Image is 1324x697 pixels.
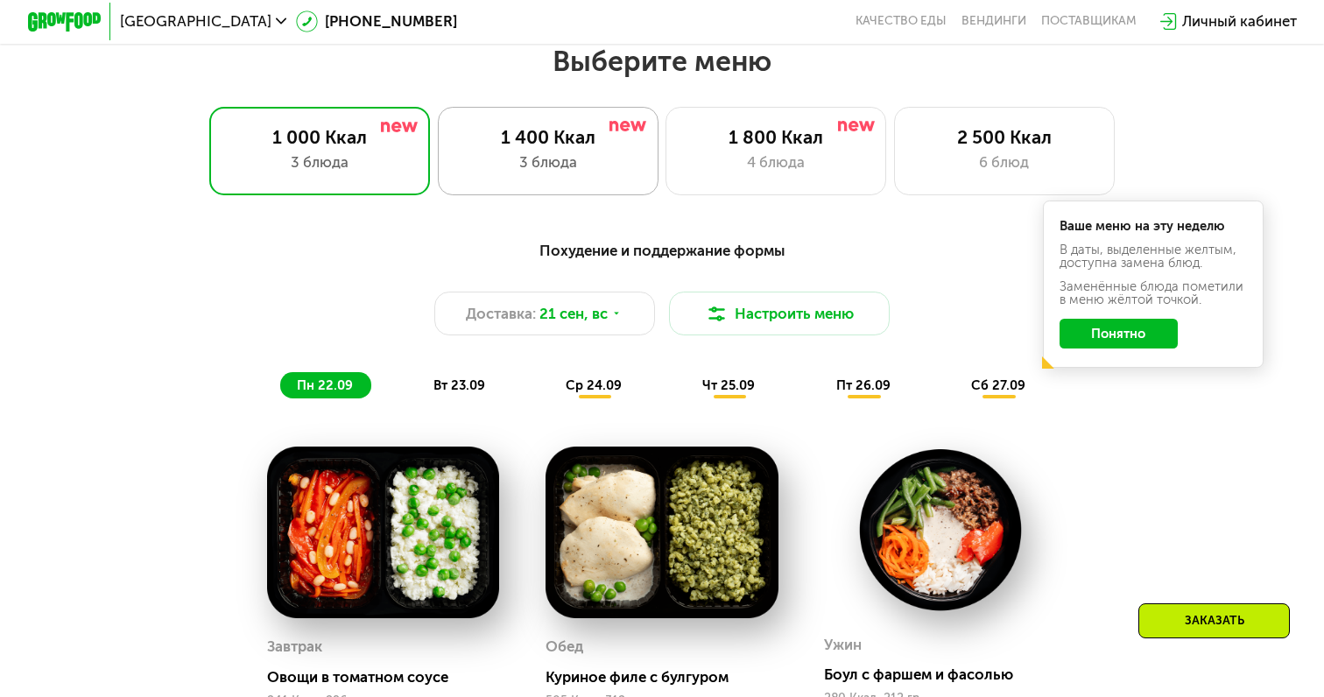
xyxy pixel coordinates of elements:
[1138,603,1290,638] div: Заказать
[702,377,755,393] span: чт 25.09
[546,668,793,686] div: Куриное филе с булгуром
[296,11,458,32] a: [PHONE_NUMBER]
[669,292,890,335] button: Настроить меню
[1060,280,1247,306] div: Заменённые блюда пометили в меню жёлтой точкой.
[120,14,271,29] span: [GEOGRAPHIC_DATA]
[824,665,1072,684] div: Боул с фаршем и фасолью
[117,239,1206,262] div: Похудение и поддержание формы
[566,377,622,393] span: ср 24.09
[59,44,1265,79] h2: Выберите меню
[685,126,867,148] div: 1 800 Ккал
[457,151,639,173] div: 3 блюда
[539,303,608,325] span: 21 сен, вс
[824,631,862,659] div: Ужин
[1041,14,1137,29] div: поставщикам
[229,126,411,148] div: 1 000 Ккал
[267,668,515,686] div: Овощи в томатном соусе
[913,151,1095,173] div: 6 блюд
[433,377,485,393] span: вт 23.09
[297,377,353,393] span: пн 22.09
[961,14,1026,29] a: Вендинги
[856,14,947,29] a: Качество еды
[836,377,891,393] span: пт 26.09
[466,303,536,325] span: Доставка:
[457,126,639,148] div: 1 400 Ккал
[1182,11,1297,32] div: Личный кабинет
[1060,243,1247,269] div: В даты, выделенные желтым, доступна замена блюд.
[685,151,867,173] div: 4 блюда
[971,377,1025,393] span: сб 27.09
[913,126,1095,148] div: 2 500 Ккал
[229,151,411,173] div: 3 блюда
[546,633,583,661] div: Обед
[1060,319,1179,348] button: Понятно
[267,633,322,661] div: Завтрак
[1060,220,1247,233] div: Ваше меню на эту неделю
